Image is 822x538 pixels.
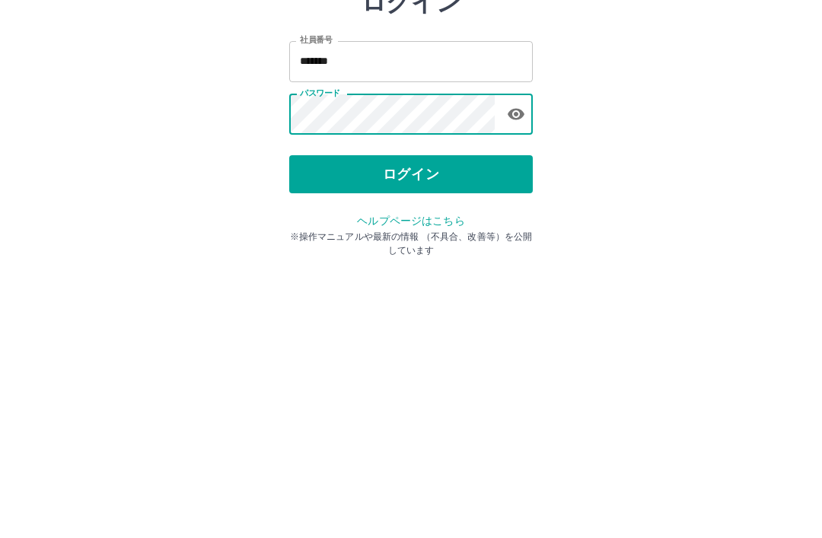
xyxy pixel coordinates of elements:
button: ログイン [289,263,533,301]
label: パスワード [300,196,340,207]
label: 社員番号 [300,142,332,154]
h2: ログイン [362,96,461,125]
p: ※操作マニュアルや最新の情報 （不具合、改善等）を公開しています [289,338,533,365]
a: ヘルプページはこちら [357,323,464,335]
